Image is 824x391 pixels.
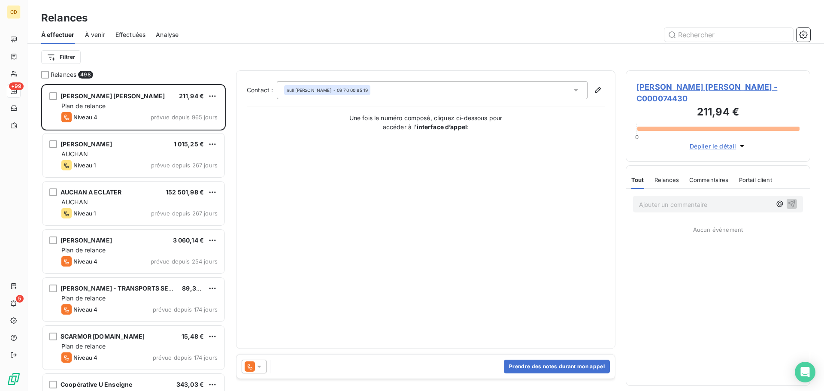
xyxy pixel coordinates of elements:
[151,162,218,169] span: prévue depuis 267 jours
[41,84,226,391] div: grid
[115,30,146,39] span: Effectuées
[73,210,96,217] span: Niveau 1
[795,362,815,382] div: Open Intercom Messenger
[61,188,121,196] span: AUCHAN A ECLATER
[182,333,204,340] span: 15,48 €
[61,102,106,109] span: Plan de relance
[664,28,793,42] input: Rechercher
[151,210,218,217] span: prévue depuis 267 jours
[151,114,218,121] span: prévue depuis 965 jours
[176,381,204,388] span: 343,03 €
[635,133,639,140] span: 0
[287,87,332,93] span: null [PERSON_NAME]
[654,176,679,183] span: Relances
[287,87,368,93] div: - 09 70 00 85 19
[340,113,512,131] p: Une fois le numéro composé, cliquez ci-dessous pour accéder à l’ :
[61,236,112,244] span: [PERSON_NAME]
[61,294,106,302] span: Plan de relance
[690,142,736,151] span: Déplier le détail
[9,82,24,90] span: +99
[61,381,132,388] span: Coopérative U Enseigne
[693,226,743,233] span: Aucun évènement
[73,354,97,361] span: Niveau 4
[687,141,749,151] button: Déplier le détail
[7,372,21,386] img: Logo LeanPay
[61,246,106,254] span: Plan de relance
[51,70,76,79] span: Relances
[636,104,800,121] h3: 211,94 €
[151,258,218,265] span: prévue depuis 254 jours
[173,236,204,244] span: 3 060,14 €
[153,306,218,313] span: prévue depuis 174 jours
[41,30,75,39] span: À effectuer
[61,140,112,148] span: [PERSON_NAME]
[61,150,88,158] span: AUCHAN
[504,360,610,373] button: Prendre des notes durant mon appel
[166,188,204,196] span: 152 501,98 €
[636,81,800,104] span: [PERSON_NAME] [PERSON_NAME] - C000074430
[182,285,206,292] span: 89,35 €
[156,30,179,39] span: Analyse
[61,343,106,350] span: Plan de relance
[174,140,204,148] span: 1 015,25 €
[179,92,204,100] span: 211,94 €
[417,123,467,130] strong: interface d’appel
[61,285,185,292] span: [PERSON_NAME] - TRANSPORTS SELLIER
[61,333,145,340] span: SCARMOR [DOMAIN_NAME]
[739,176,772,183] span: Portail client
[73,306,97,313] span: Niveau 4
[78,71,93,79] span: 498
[16,295,24,303] span: 5
[247,86,277,94] label: Contact :
[61,198,88,206] span: AUCHAN
[41,10,88,26] h3: Relances
[153,354,218,361] span: prévue depuis 174 jours
[689,176,729,183] span: Commentaires
[73,114,97,121] span: Niveau 4
[41,50,81,64] button: Filtrer
[85,30,105,39] span: À venir
[73,258,97,265] span: Niveau 4
[631,176,644,183] span: Tout
[73,162,96,169] span: Niveau 1
[61,92,165,100] span: [PERSON_NAME] [PERSON_NAME]
[7,5,21,19] div: CD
